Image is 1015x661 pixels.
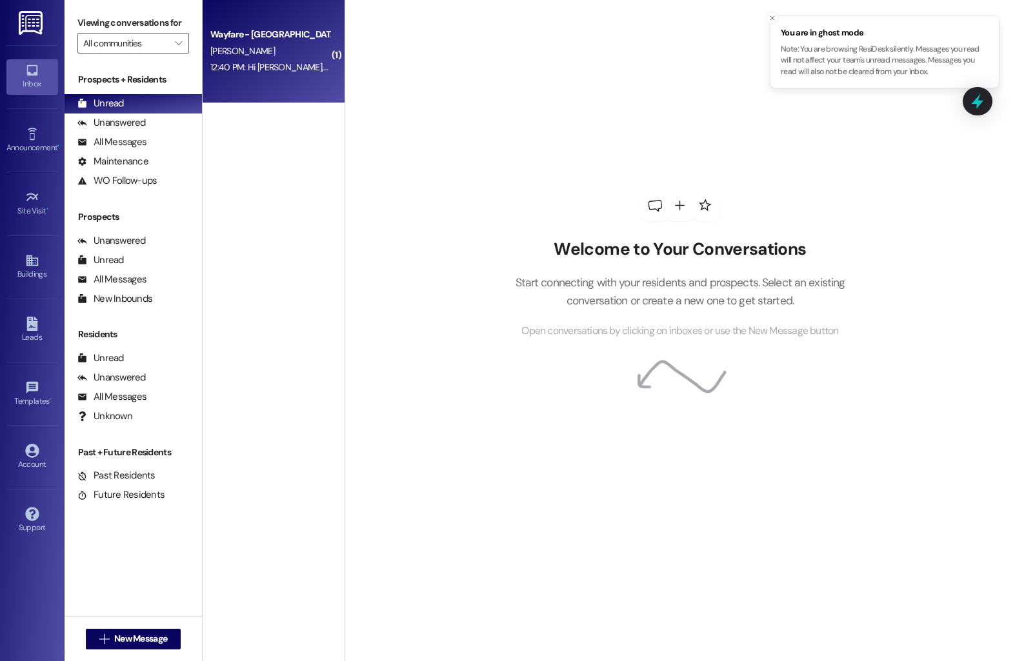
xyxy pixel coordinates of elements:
[114,632,167,646] span: New Message
[77,371,146,384] div: Unanswered
[77,174,157,188] div: WO Follow-ups
[19,11,45,35] img: ResiDesk Logo
[77,135,146,149] div: All Messages
[65,328,202,341] div: Residents
[496,273,865,310] p: Start connecting with your residents and prospects. Select an existing conversation or create a n...
[77,409,132,423] div: Unknown
[46,204,48,213] span: •
[6,440,58,475] a: Account
[6,503,58,538] a: Support
[86,629,181,649] button: New Message
[77,469,156,482] div: Past Residents
[99,634,109,644] i: 
[210,28,330,41] div: Wayfare - [GEOGRAPHIC_DATA]
[50,395,52,404] span: •
[77,273,146,286] div: All Messages
[521,323,838,339] span: Open conversations by clicking on inboxes or use the New Message button
[6,250,58,284] a: Buildings
[77,234,146,248] div: Unanswered
[77,253,124,267] div: Unread
[77,488,165,502] div: Future Residents
[496,239,865,260] h2: Welcome to Your Conversations
[57,141,59,150] span: •
[77,390,146,404] div: All Messages
[766,12,779,25] button: Close toast
[77,155,148,168] div: Maintenance
[83,33,168,54] input: All communities
[77,13,189,33] label: Viewing conversations for
[77,351,124,365] div: Unread
[6,59,58,94] a: Inbox
[781,44,989,78] p: Note: You are browsing ResiDesk silently. Messages you read will not affect your team's unread me...
[77,116,146,130] div: Unanswered
[6,377,58,411] a: Templates •
[65,446,202,459] div: Past + Future Residents
[65,73,202,86] div: Prospects + Residents
[77,292,152,306] div: New Inbounds
[77,97,124,110] div: Unread
[175,38,182,48] i: 
[781,26,989,39] span: You are in ghost mode
[210,45,275,57] span: [PERSON_NAME]
[210,61,852,73] div: 12:40 PM: Hi [PERSON_NAME], thank you for your follow up! We should be making a decision by [DATE...
[6,186,58,221] a: Site Visit •
[65,210,202,224] div: Prospects
[6,313,58,348] a: Leads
